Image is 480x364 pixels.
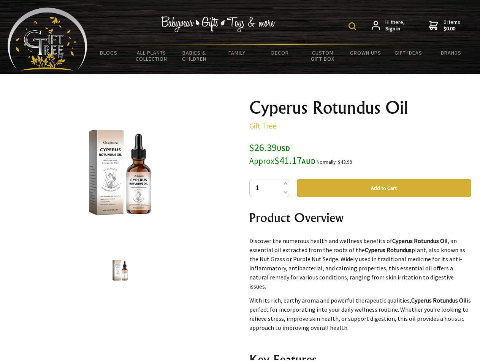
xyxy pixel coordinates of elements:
[392,237,448,245] strong: Cyperus Rotundus Oil
[161,16,275,32] img: Babywear - Gifts - Toys & more
[387,45,430,61] a: Gift Ideas
[277,144,290,153] span: USD
[385,19,405,32] span: Hi there,
[385,25,405,32] strong: Sign in
[173,45,216,67] a: Babies & Children
[249,141,315,166] span: $26.39 $41.17
[429,19,460,32] a: 0 items$0.00
[302,157,315,166] span: AUD
[8,8,87,71] img: Babyware - Gifts - Toys and more...
[130,45,173,67] a: All Plants Collection
[372,19,405,32] a: Hi there,Sign in
[249,296,471,332] p: With its rich, earthy aroma and powerful therapeutic qualities, is perfect for incorporating into...
[216,45,259,61] a: Family
[344,45,387,61] a: Grown Ups
[430,45,473,61] a: Brands
[87,45,130,61] a: BLOGS
[249,209,471,227] h2: Product Overview
[61,113,179,232] img: Cyperus Rotundus Oil
[106,256,135,285] img: Cyperus Rotundus Oil
[249,99,471,117] h1: Cyperus Rotundus Oil
[297,179,471,197] button: Add to Cart
[258,45,301,61] a: Decor
[317,159,352,165] small: Normally: $43.99
[444,25,460,32] strong: $0.00
[249,121,276,130] a: Gift Tree
[411,297,467,304] strong: Cyperus Rotundus Oil
[301,45,344,67] a: Custom Gift Box
[349,22,356,30] img: product search
[249,236,471,291] p: Discover the numerous health and wellness benefits of , an essential oil extracted from the roots...
[249,156,274,166] small: Approx
[365,246,412,254] strong: Cyperus Rotundus
[444,19,460,32] span: 0 items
